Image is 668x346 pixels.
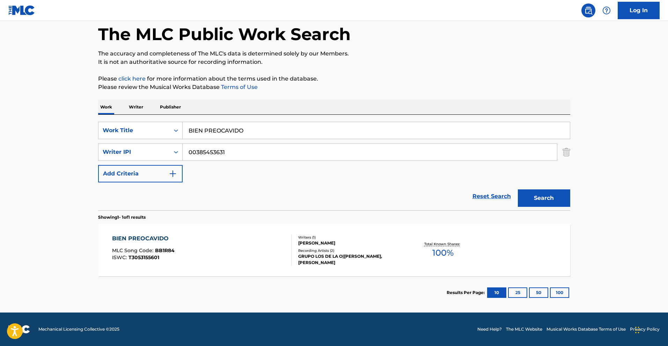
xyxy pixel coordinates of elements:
p: Publisher [158,100,183,114]
div: BIEN PREOCAVIDO [112,234,175,243]
p: Showing 1 - 1 of 1 results [98,214,146,220]
div: Help [600,3,614,17]
a: BIEN PREOCAVIDOMLC Song Code:BB1R84ISWC:T3053155601Writers (1)[PERSON_NAME]Recording Artists (2)G... [98,224,570,276]
a: Terms of Use [220,84,258,90]
div: Recording Artists ( 2 ) [298,248,404,253]
span: T3053155601 [129,254,159,261]
button: 25 [508,287,527,298]
p: Results Per Page: [447,289,486,296]
img: help [602,6,611,15]
a: Public Search [581,3,595,17]
span: BB1R84 [155,247,175,254]
span: Mechanical Licensing Collective © 2025 [38,326,119,332]
a: Privacy Policy [630,326,660,332]
iframe: Chat Widget [633,313,668,346]
a: The MLC Website [506,326,542,332]
p: Please for more information about the terms used in the database. [98,75,570,83]
button: 10 [487,287,506,298]
div: [PERSON_NAME] [298,240,404,246]
p: It is not an authoritative source for recording information. [98,58,570,66]
div: Work Title [103,126,166,135]
span: 100 % [432,247,454,259]
a: Musical Works Database Terms of Use [546,326,626,332]
button: Add Criteria [98,165,183,182]
img: MLC Logo [8,5,35,15]
button: 50 [529,287,548,298]
p: Work [98,100,114,114]
form: Search Form [98,122,570,210]
a: Reset Search [469,189,514,204]
span: MLC Song Code : [112,247,155,254]
div: GRUPO LOS DE LA O|[PERSON_NAME], [PERSON_NAME] [298,253,404,266]
a: Need Help? [477,326,502,332]
img: Delete Criterion [563,143,570,161]
button: Search [518,189,570,207]
p: Please review the Musical Works Database [98,83,570,91]
button: 100 [550,287,569,298]
p: The accuracy and completeness of The MLC's data is determined solely by our Members. [98,50,570,58]
img: logo [8,325,30,333]
img: 9d2ae6d4665cec9f34b9.svg [169,170,177,178]
div: Writers ( 1 ) [298,235,404,240]
a: Log In [618,2,660,19]
div: Drag [635,319,639,340]
a: click here [118,75,146,82]
p: Writer [127,100,145,114]
img: search [584,6,593,15]
h1: The MLC Public Work Search [98,24,351,45]
div: Writer IPI [103,148,166,156]
p: Total Known Shares: [424,241,462,247]
span: ISWC : [112,254,129,261]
